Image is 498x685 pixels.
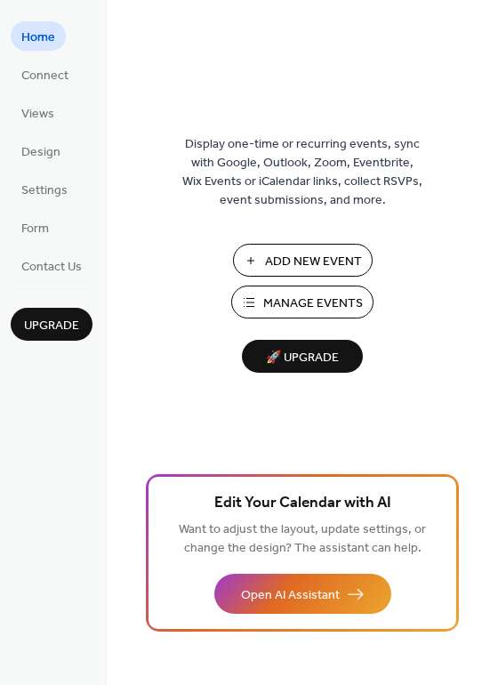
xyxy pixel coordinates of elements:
[214,491,391,516] span: Edit Your Calendar with AI
[11,98,65,127] a: Views
[242,340,363,373] button: 🚀 Upgrade
[21,28,55,47] span: Home
[11,251,92,280] a: Contact Us
[253,346,352,370] span: 🚀 Upgrade
[179,518,426,560] span: Want to adjust the layout, update settings, or change the design? The assistant can help.
[21,181,68,200] span: Settings
[11,136,71,165] a: Design
[214,574,391,614] button: Open AI Assistant
[265,253,362,271] span: Add New Event
[11,308,92,341] button: Upgrade
[182,135,422,210] span: Display one-time or recurring events, sync with Google, Outlook, Zoom, Eventbrite, Wix Events or ...
[21,220,49,238] span: Form
[21,105,54,124] span: Views
[21,67,68,85] span: Connect
[241,586,340,605] span: Open AI Assistant
[24,317,79,335] span: Upgrade
[21,258,82,277] span: Contact Us
[233,244,373,277] button: Add New Event
[11,213,60,242] a: Form
[231,286,373,318] button: Manage Events
[263,294,363,313] span: Manage Events
[11,174,78,204] a: Settings
[21,143,60,162] span: Design
[11,21,66,51] a: Home
[11,60,79,89] a: Connect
